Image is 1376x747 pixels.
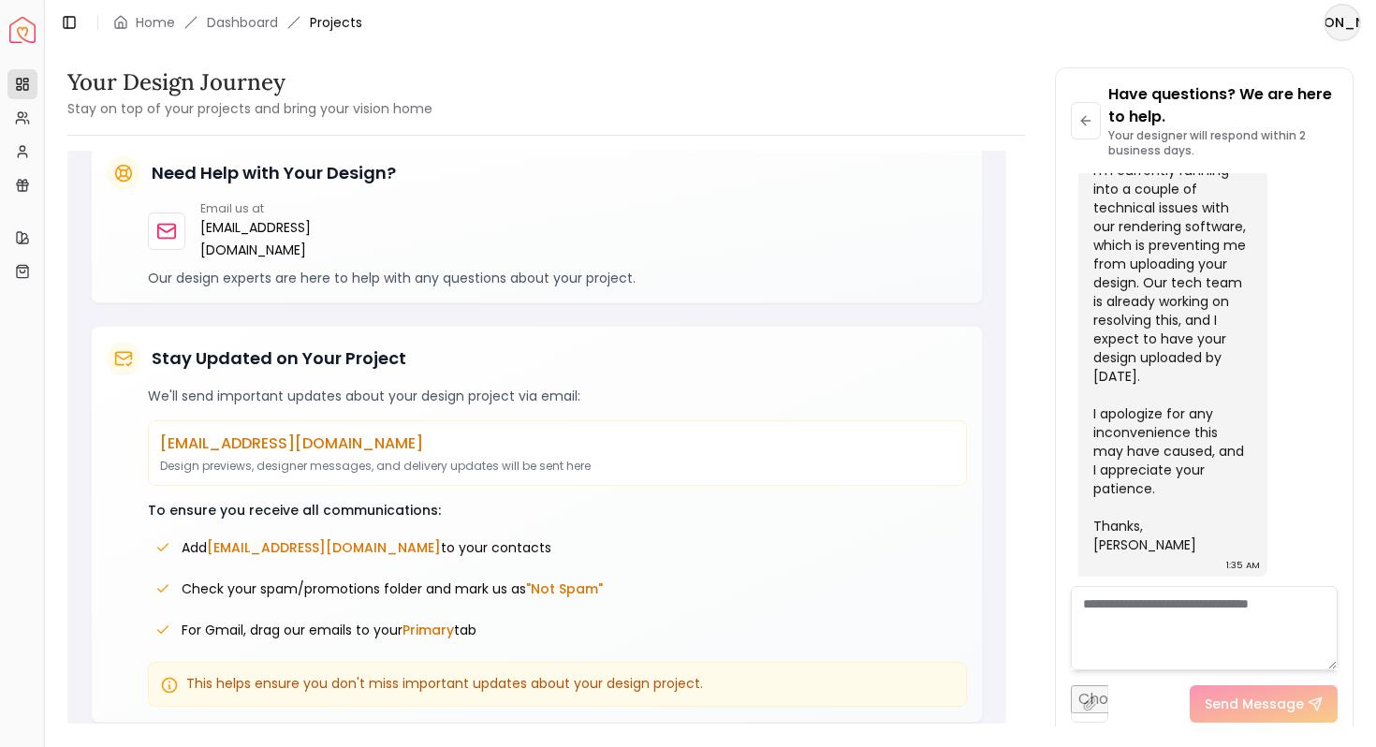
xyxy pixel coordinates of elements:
p: Have questions? We are here to help. [1108,83,1338,128]
span: [EMAIL_ADDRESS][DOMAIN_NAME] [207,538,441,557]
div: 1:35 AM [1226,556,1260,575]
span: [PERSON_NAME] [1325,6,1359,39]
div: Hi [PERSON_NAME], I hope you’re doing well! I just wanted to give you a quick update on your proj... [1093,49,1249,554]
p: Your designer will respond within 2 business days. [1108,128,1338,158]
a: Home [136,13,175,32]
span: Projects [310,13,362,32]
h5: Stay Updated on Your Project [152,345,406,372]
p: Design previews, designer messages, and delivery updates will be sent here [160,459,955,474]
span: For Gmail, drag our emails to your tab [182,621,476,639]
img: Spacejoy Logo [9,17,36,43]
span: This helps ensure you don't miss important updates about your design project. [186,674,703,693]
nav: breadcrumb [113,13,362,32]
h5: Need Help with Your Design? [152,160,396,186]
p: Email us at [200,201,330,216]
a: [EMAIL_ADDRESS][DOMAIN_NAME] [200,216,330,261]
small: Stay on top of your projects and bring your vision home [67,99,432,118]
a: Dashboard [207,13,278,32]
span: Check your spam/promotions folder and mark us as [182,579,603,598]
p: [EMAIL_ADDRESS][DOMAIN_NAME] [160,432,955,455]
span: "Not Spam" [526,579,603,598]
a: Spacejoy [9,17,36,43]
button: [PERSON_NAME] [1324,4,1361,41]
p: Our design experts are here to help with any questions about your project. [148,269,967,287]
span: Add to your contacts [182,538,551,557]
p: To ensure you receive all communications: [148,501,967,520]
h3: Your Design Journey [67,67,432,97]
span: Primary [403,621,454,639]
p: We'll send important updates about your design project via email: [148,387,967,405]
